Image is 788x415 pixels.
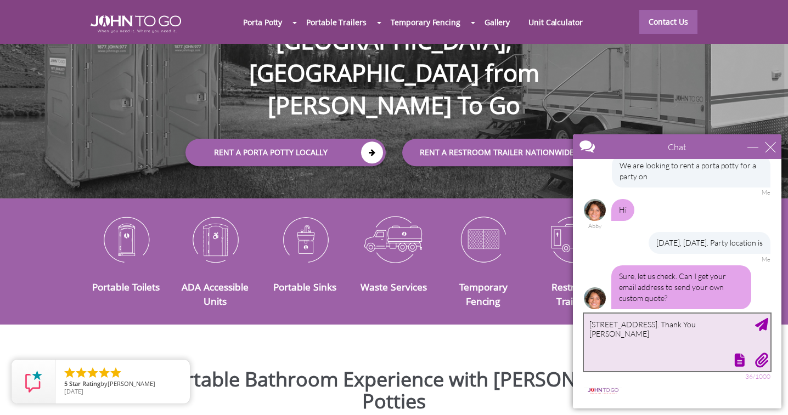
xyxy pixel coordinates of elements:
[86,366,99,379] li: 
[92,280,160,293] a: Portable Toilets
[358,211,431,268] img: Waste-Services-icon_N.png
[185,139,386,167] a: Rent a Porta Potty Locally
[64,379,67,388] span: 5
[536,211,609,268] img: Restroom-Trailers-icon_N.png
[75,366,88,379] li: 
[234,10,291,34] a: Porta Potty
[182,280,249,308] a: ADA Accessible Units
[402,139,603,167] a: rent a RESTROOM TRAILER Nationwide
[551,280,594,308] a: Restroom Trailers
[91,15,181,33] img: JOHN to go
[361,280,427,293] a: Waste Services
[381,10,470,34] a: Temporary Fencing
[64,380,181,388] span: by
[273,280,336,293] a: Portable Sinks
[297,10,375,34] a: Portable Trailers
[108,379,155,388] span: [PERSON_NAME]
[459,280,508,308] a: Temporary Fencing
[639,10,697,34] a: Contact Us
[566,128,788,415] iframe: Live Chat Box
[475,10,519,34] a: Gallery
[109,366,122,379] li: 
[98,366,111,379] li: 
[69,379,100,388] span: Star Rating
[22,371,44,393] img: Review Rating
[447,211,520,268] img: Temporary-Fencing-cion_N.png
[519,10,592,34] a: Unit Calculator
[89,211,162,268] img: Portable-Toilets-icon_N.png
[179,211,252,268] img: ADA-Accessible-Units-icon_N.png
[64,387,83,395] span: [DATE]
[63,366,76,379] li: 
[8,368,780,412] h2: Upgrade Your Portable Bathroom Experience with [PERSON_NAME] to Go Porta Potties
[268,211,341,268] img: Portable-Sinks-icon_N.png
